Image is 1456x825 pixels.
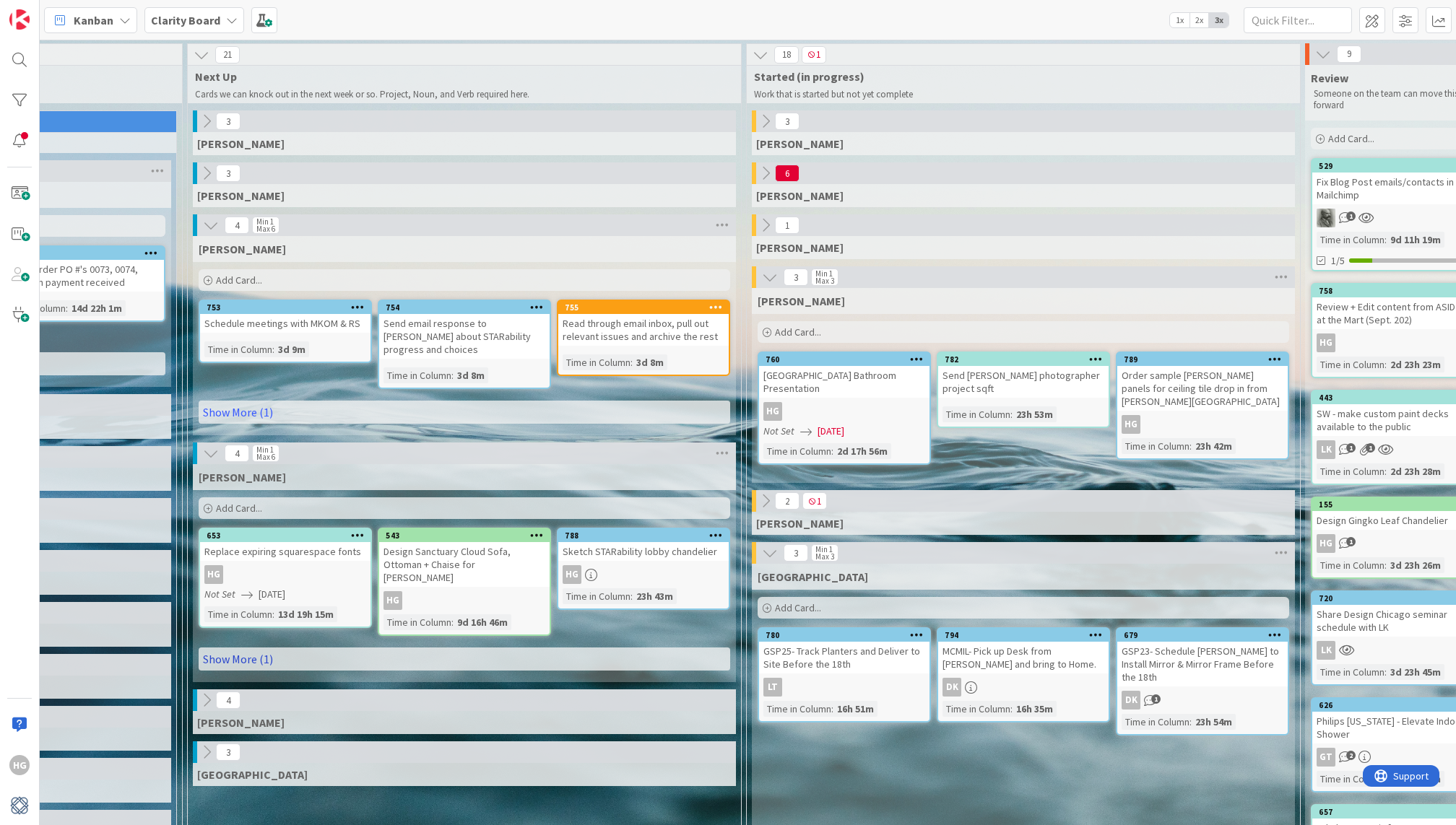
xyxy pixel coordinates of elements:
div: 543 [379,529,550,542]
span: 1 [802,46,826,64]
span: Kanban [74,12,113,29]
div: 794 [938,629,1109,642]
span: : [630,354,633,370]
span: 1x [1170,13,1189,27]
div: 755 [558,301,729,314]
div: 3d 23h 26m [1387,557,1444,573]
span: : [1384,232,1387,248]
div: Time in Column [563,354,630,370]
span: Add Card... [216,502,262,515]
div: Time in Column [1317,771,1384,787]
span: 3x [1209,13,1228,27]
img: PA [1317,209,1335,227]
span: 3 [784,269,808,286]
span: 2 [775,492,799,510]
div: 794 [945,630,1109,640]
div: 9d 16h 46m [454,614,511,630]
div: Min 1 [815,546,833,553]
div: 23h 43m [633,588,677,604]
p: Cards we can knock out in the next week or so. Project, Noun, and Verb required here. [195,89,724,100]
div: Max 3 [815,553,834,560]
div: 789 [1117,353,1288,366]
div: DK [938,678,1109,697]
span: [DATE] [818,424,844,439]
span: : [1010,406,1013,422]
div: 9d 11h 19m [1387,232,1444,248]
div: 2d 17h 56m [833,443,891,459]
div: HG [379,591,550,610]
div: Time in Column [942,406,1010,422]
div: DK [1117,691,1288,710]
div: HG [1317,333,1335,352]
span: 3 [216,113,240,130]
div: HG [558,565,729,584]
div: Time in Column [1317,557,1384,573]
div: Send [PERSON_NAME] photographer project sqft [938,366,1109,398]
span: 6 [775,165,799,182]
span: 2x [1189,13,1209,27]
span: : [630,588,633,604]
div: 789Order sample [PERSON_NAME] panels for ceiling tile drop in from [PERSON_NAME][GEOGRAPHIC_DATA] [1117,353,1288,411]
div: 23h 42m [1192,438,1236,454]
div: 780GSP25- Track Planters and Deliver to Site Before the 18th [759,629,929,673]
div: HG [759,402,929,421]
div: Time in Column [763,443,831,459]
span: Started (in progress) [754,69,1282,84]
div: 653 [200,529,370,542]
div: GT [1317,748,1335,767]
span: 1 [802,492,827,510]
div: 2d 23h 23m [1387,357,1444,372]
div: Min 1 [256,218,274,225]
div: GSP23- Schedule [PERSON_NAME] to Install Mirror & Mirror Frame Before the 18th [1117,642,1288,686]
span: Devon [758,569,868,584]
div: LT [763,678,782,697]
div: DK [942,678,961,697]
div: 782Send [PERSON_NAME] photographer project sqft [938,353,1109,398]
div: 760 [766,354,929,365]
div: 753Schedule meetings with MKOM & RS [200,301,370,333]
span: Gina [756,136,844,151]
div: 753 [200,301,370,314]
div: 760[GEOGRAPHIC_DATA] Bathroom Presentation [759,353,929,398]
span: Add Card... [216,274,262,287]
span: 2 [1346,751,1356,760]
span: : [831,443,833,459]
div: 782 [938,353,1109,366]
span: : [272,341,274,357]
span: 4 [225,445,249,462]
div: Time in Column [204,341,272,357]
span: Lisa K. [199,242,286,256]
span: Philip [756,516,844,531]
div: Send email response to [PERSON_NAME] about STARability progress and choices [379,314,550,359]
span: : [1384,664,1387,680]
div: Time in Column [1317,232,1384,248]
div: HG [563,565,581,584]
a: Show More (1) [199,401,730,424]
div: Schedule meetings with MKOM & RS [200,314,370,333]
div: 3d 23h 45m [1387,664,1444,680]
div: HG [763,402,782,421]
div: 754 [386,302,550,313]
span: 3 [784,544,808,562]
div: 754 [379,301,550,314]
span: 21 [215,46,240,64]
div: 789 [1124,354,1288,365]
div: 14d 22h 1m [68,300,126,316]
div: 788Sketch STARability lobby chandelier [558,529,729,561]
span: Add Card... [1328,132,1374,145]
span: : [1189,714,1192,730]
span: : [272,606,274,622]
div: Time in Column [1317,664,1384,680]
div: HG [9,755,30,775]
span: : [1189,438,1192,454]
span: 3 [775,113,799,130]
div: Time in Column [563,588,630,604]
span: 1 [1346,443,1356,453]
div: 543Design Sanctuary Cloud Sofa, Ottoman + Chaise for [PERSON_NAME] [379,529,550,587]
i: Not Set [763,424,794,437]
span: : [1010,701,1013,717]
div: 3d 8m [454,367,488,383]
div: Time in Column [1317,357,1384,372]
span: Review [1311,71,1348,85]
div: 543 [386,531,550,541]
